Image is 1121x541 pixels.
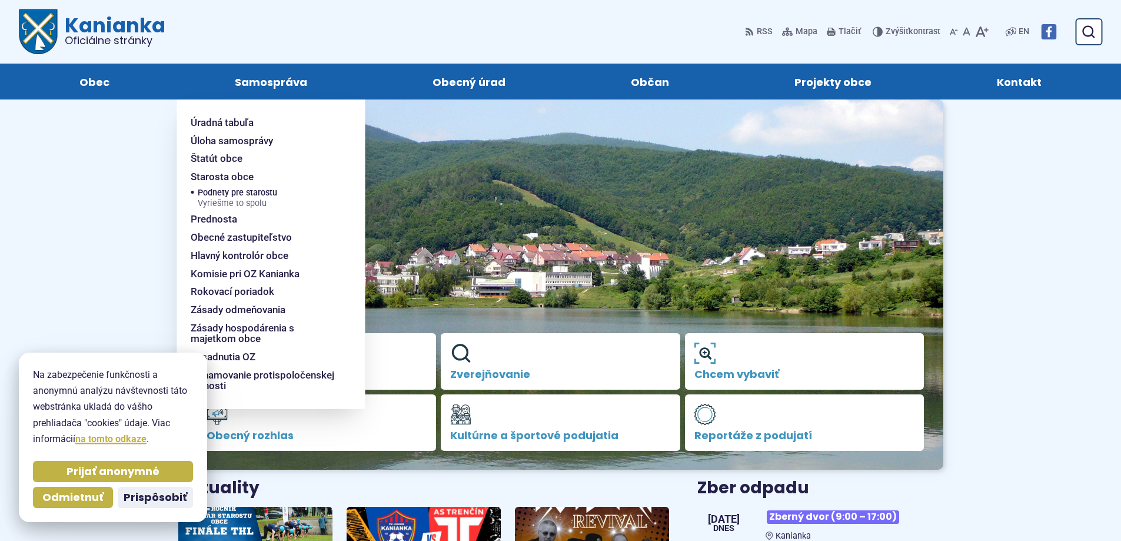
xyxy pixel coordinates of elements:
span: RSS [757,25,773,39]
a: Oznamovanie protispoločenskej činnosti [191,366,337,395]
h3: Aktuality [178,479,260,497]
a: Zasadnutia OZ [191,348,337,366]
span: Kultúrne a športové podujatia [450,430,671,442]
span: Štatút obce [191,150,242,168]
a: na tomto odkaze [75,433,147,444]
a: Hlavný kontrolór obce [191,247,337,265]
a: Rokovací poriadok [191,283,337,301]
span: Obecný rozhlas [207,430,427,442]
span: kontrast [886,27,940,37]
span: Úloha samosprávy [191,132,273,150]
a: Štatút obce [191,150,337,168]
span: Odmietnuť [42,491,104,505]
p: Na zabezpečenie funkčnosti a anonymnú analýzu návštevnosti táto webstránka ukladá do vášho prehli... [33,367,193,447]
a: Projekty obce [744,64,923,99]
a: Občan [580,64,720,99]
a: Obec [28,64,160,99]
span: Obec [79,64,109,99]
span: Obecný úrad [433,64,505,99]
button: Prispôsobiť [118,487,193,508]
h3: Zber odpadu [697,479,943,497]
span: Starosta obce [191,168,254,186]
img: Prejsť na Facebook stránku [1041,24,1056,39]
button: Prijať anonymné [33,461,193,482]
a: Obecný úrad [381,64,556,99]
span: Podnety pre starostu [198,186,277,211]
span: Komisie pri OZ Kanianka [191,265,300,283]
span: Zvýšiť [886,26,909,36]
span: Prispôsobiť [124,491,187,505]
button: Tlačiť [824,19,863,44]
span: Chcem vybaviť [694,369,915,380]
span: Hlavný kontrolór obce [191,247,288,265]
h1: Kanianka [58,15,165,46]
span: Projekty obce [794,64,871,99]
a: Obecný rozhlas [197,394,437,451]
a: Úloha samosprávy [191,132,337,150]
a: Reportáže z podujatí [685,394,924,451]
a: Kultúrne a športové podujatia [441,394,680,451]
a: Zásady odmeňovania [191,301,337,319]
span: Rokovací poriadok [191,283,274,301]
a: Samospráva [184,64,358,99]
a: Zberný dvor (9:00 – 17:00) Kanianka [DATE] Dnes [697,506,943,541]
span: Prijať anonymné [66,465,159,479]
span: Zásady odmeňovania [191,301,285,319]
span: Vyriešme to spolu [198,199,277,208]
span: Úradná tabuľa [191,114,254,132]
a: Prednosta [191,210,337,228]
a: Logo Kanianka, prejsť na domovskú stránku. [19,9,165,54]
button: Zväčšiť veľkosť písma [973,19,991,44]
span: Zberný dvor (9:00 – 17:00) [767,510,899,524]
a: Zverejňovanie [441,333,680,390]
span: Obecné zastupiteľstvo [191,228,292,247]
span: Samospráva [235,64,307,99]
span: EN [1019,25,1029,39]
span: Oficiálne stránky [65,35,165,46]
span: Dnes [708,525,740,533]
a: Kontakt [946,64,1093,99]
a: Obecné zastupiteľstvo [191,228,337,247]
button: Odmietnuť [33,487,113,508]
span: Mapa [796,25,817,39]
a: Komisie pri OZ Kanianka [191,265,337,283]
span: [DATE] [708,514,740,525]
span: Zasadnutia OZ [191,348,255,366]
span: Občan [631,64,669,99]
span: Tlačiť [839,27,861,37]
a: Úradná tabuľa [191,114,337,132]
a: Chcem vybaviť [685,333,924,390]
a: Podnety pre starostuVyriešme to spolu [198,186,337,211]
a: Mapa [780,19,820,44]
span: Prednosta [191,210,237,228]
img: Prejsť na domovskú stránku [19,9,58,54]
span: Kanianka [776,531,811,541]
a: Starosta obce [191,168,337,186]
span: Kontakt [997,64,1042,99]
span: Reportáže z podujatí [694,430,915,442]
a: RSS [745,19,775,44]
button: Nastaviť pôvodnú veľkosť písma [960,19,973,44]
a: Zásady hospodárenia s majetkom obce [191,319,337,348]
button: Zmenšiť veľkosť písma [947,19,960,44]
a: EN [1016,25,1032,39]
span: Zverejňovanie [450,369,671,380]
button: Zvýšiťkontrast [873,19,943,44]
